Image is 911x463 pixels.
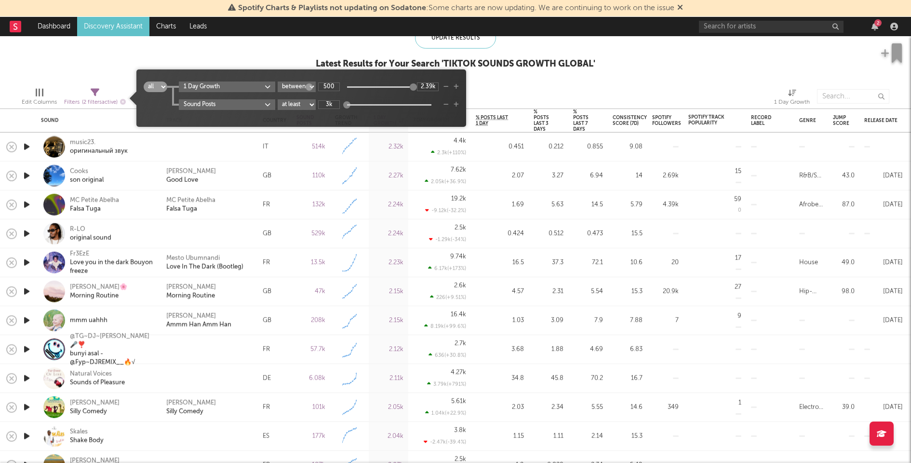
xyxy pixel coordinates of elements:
div: 20.9k [652,286,679,297]
div: 1 Day Growth [774,96,810,108]
div: 14.6 [613,401,643,413]
div: Jump Score [833,115,849,126]
div: 2.5k [455,456,466,463]
div: 1 Day Growth [184,82,265,91]
div: 636 ( +30.8 % ) [429,352,466,358]
div: 20 [652,257,679,268]
div: Spotify Followers [652,115,681,126]
div: 9.08 [613,141,643,152]
a: R-LOoriginal sound [70,225,111,242]
div: 2 [874,19,882,27]
div: GB [263,170,271,181]
a: Natural VoicesSounds of Pleasure [70,369,125,387]
div: 14 [613,170,643,181]
span: Dismiss [677,4,683,12]
div: Release Date [864,118,898,123]
div: 9 [737,313,741,319]
div: 7.9 [573,314,603,326]
div: 2.34 [534,401,563,413]
div: 17 [735,255,741,261]
div: Afrobeats [799,199,823,210]
div: 3.79k ( +791 % ) [427,381,466,387]
div: 5.55 [573,401,603,413]
div: [PERSON_NAME]🌸 [70,283,127,291]
div: 27 [735,284,741,290]
a: music23.оригинальный звук [70,138,128,155]
a: Silly Comedy [166,407,203,416]
div: 0.451 [476,141,524,152]
div: 2.03 [476,401,524,413]
div: % Posts Last 3 Days [534,109,549,132]
div: 6.17k ( +173 % ) [428,265,466,272]
div: [DATE] [864,314,903,326]
div: 132k [296,199,325,210]
div: 2.7k [455,340,466,347]
div: Record Label [751,115,775,126]
input: Search... [817,89,889,104]
div: Edit Columns [22,84,57,112]
div: 2.14 [573,430,603,442]
div: IT [263,141,268,152]
div: 101k [296,401,325,413]
div: 1 Day Growth [774,84,810,112]
div: 0.473 [573,228,603,239]
div: -1.29k ( -34 % ) [429,236,466,243]
div: 1.03 [476,314,524,326]
a: Ammm Han Amm Han [166,320,231,329]
div: Filters [64,96,126,108]
a: Charts [149,17,183,36]
div: 5.54 [573,286,603,297]
div: 5.63 [534,199,563,210]
div: 2.04k [374,430,403,442]
div: 6.83 [613,343,643,355]
div: DE [263,372,271,384]
div: 226 ( +9.51 % ) [430,294,466,300]
div: Fr3EzE [70,249,154,258]
div: % Posts Last 7 Days [573,109,589,132]
div: Sounds of Pleasure [70,378,125,387]
div: 47k [296,286,325,297]
div: FR [263,199,270,210]
a: [PERSON_NAME]🌸Morning Routine [70,283,127,300]
div: [DATE] [864,401,903,413]
div: 13.5k [296,257,325,268]
div: 43.0 [833,170,855,181]
a: MC Petite Abelha [166,196,215,204]
div: 4.27k [451,369,466,376]
div: [DATE] [864,170,903,181]
div: 2.6k [454,283,466,289]
div: 37.3 [534,257,563,268]
div: son original [70,176,104,184]
div: ES [263,430,269,442]
div: FR [263,401,270,413]
div: Natural Voices [70,369,125,378]
div: 16.4k [451,312,466,318]
div: 2.3k ( +110 % ) [431,150,466,156]
div: GB [263,228,271,239]
span: % Posts Last 1 Day [476,115,509,126]
a: SkalesShake Body [70,427,104,445]
div: Edit Columns [22,96,57,108]
div: Latest Results for Your Search ' TIKTOK SOUNDS GROWTH GLOBAL ' [316,58,595,70]
div: 529k [296,228,325,239]
a: Mesto Ubumnandi [166,254,220,262]
div: Good Love [166,176,198,184]
div: 19.2k [451,196,466,202]
input: Search for artists [699,21,844,33]
div: Love you in the dark Bouyon freeze [70,258,154,275]
div: Spotify Track Popularity [688,114,727,125]
div: 2.27k [374,170,403,181]
div: 87.0 [833,199,855,210]
div: 6.94 [573,170,603,181]
a: Love In The Dark (Bootleg) [166,262,243,271]
div: 1.88 [534,343,563,355]
a: [PERSON_NAME] [166,167,216,176]
div: GB [263,286,271,297]
div: Filters(2 filters active) [64,84,126,112]
div: 0 [738,208,741,213]
div: 10.6 [613,257,643,268]
div: 14.5 [573,199,603,210]
div: -2.47k ( -39.4 % ) [424,439,466,445]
